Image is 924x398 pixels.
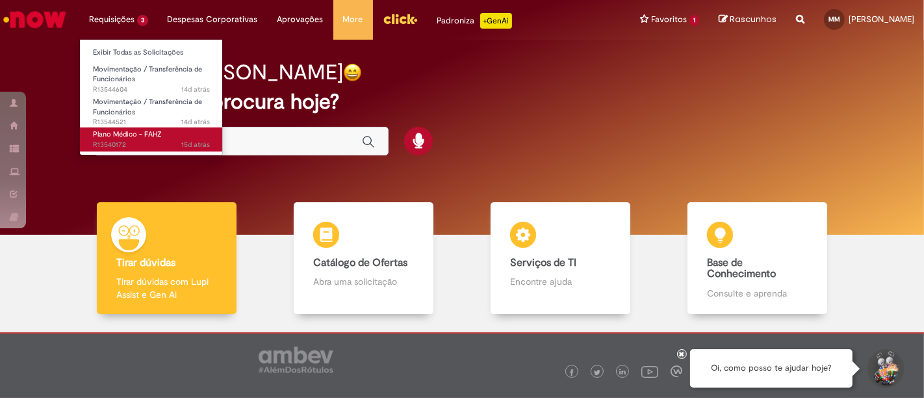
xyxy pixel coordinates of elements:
[93,64,202,85] span: Movimentação / Transferência de Funcionários
[93,85,210,95] span: R13544604
[93,97,202,117] span: Movimentação / Transferência de Funcionários
[181,85,210,94] time: 17/09/2025 16:08:16
[168,13,258,26] span: Despesas Corporativas
[68,202,265,315] a: Tirar dúvidas Tirar dúvidas com Lupi Assist e Gen Ai
[659,202,856,315] a: Base de Conhecimento Consulte e aprenda
[866,349,905,388] button: Iniciar Conversa de Suporte
[80,95,223,123] a: Aberto R13544521 : Movimentação / Transferência de Funcionários
[265,202,462,315] a: Catálogo de Ofertas Abra uma solicitação
[181,117,210,127] time: 17/09/2025 15:56:46
[93,129,162,139] span: Plano Médico - FAHZ
[462,202,659,315] a: Serviços de TI Encontre ajuda
[94,90,830,113] h2: O que você procura hoje?
[569,369,575,376] img: logo_footer_facebook.png
[828,15,840,23] span: MM
[343,13,363,26] span: More
[313,275,413,288] p: Abra uma solicitação
[80,127,223,152] a: Aberto R13540172 : Plano Médico - FAHZ
[719,14,776,26] a: Rascunhos
[594,369,600,376] img: logo_footer_twitter.png
[343,63,362,82] img: happy-face.png
[79,39,223,155] ul: Requisições
[480,13,512,29] p: +GenAi
[137,15,148,26] span: 3
[116,275,216,301] p: Tirar dúvidas com Lupi Assist e Gen Ai
[1,7,68,33] img: ServiceNow
[510,256,576,269] b: Serviços de TI
[849,14,914,25] span: [PERSON_NAME]
[181,140,210,150] time: 16/09/2025 14:59:39
[619,369,626,377] img: logo_footer_linkedin.png
[510,275,610,288] p: Encontre ajuda
[437,13,512,29] div: Padroniza
[383,9,418,29] img: click_logo_yellow_360x200.png
[707,287,807,300] p: Consulte e aprenda
[181,117,210,127] span: 14d atrás
[690,349,853,388] div: Oi, como posso te ajudar hoje?
[671,365,682,377] img: logo_footer_workplace.png
[93,140,210,150] span: R13540172
[277,13,324,26] span: Aprovações
[651,13,687,26] span: Favoritos
[89,13,135,26] span: Requisições
[313,256,407,269] b: Catálogo de Ofertas
[730,13,776,25] span: Rascunhos
[707,256,776,281] b: Base de Conhecimento
[93,117,210,127] span: R13544521
[181,85,210,94] span: 14d atrás
[116,256,175,269] b: Tirar dúvidas
[181,140,210,150] span: 15d atrás
[641,363,658,380] img: logo_footer_youtube.png
[80,46,223,60] a: Exibir Todas as Solicitações
[689,15,699,26] span: 1
[80,62,223,90] a: Aberto R13544604 : Movimentação / Transferência de Funcionários
[259,347,333,373] img: logo_footer_ambev_rotulo_gray.png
